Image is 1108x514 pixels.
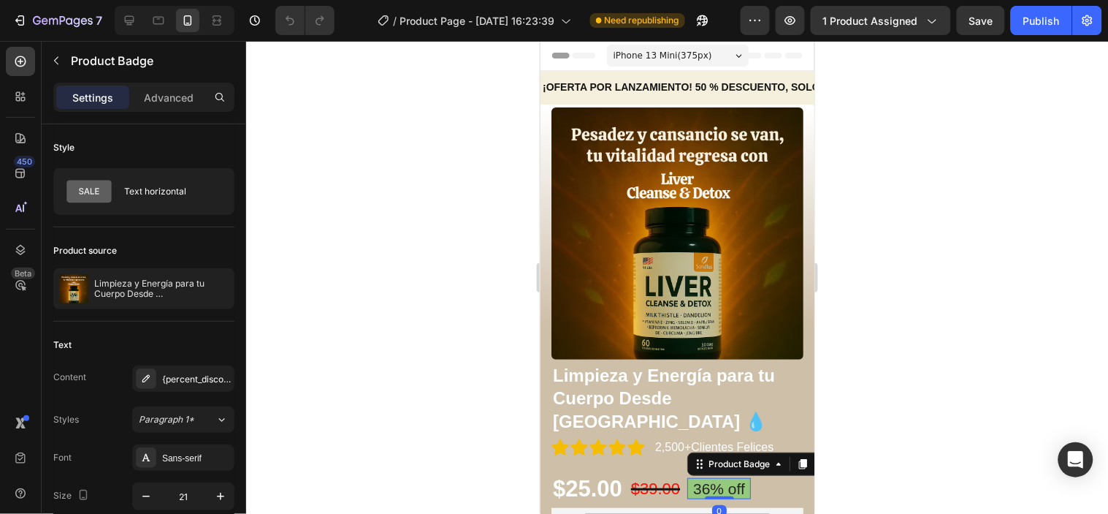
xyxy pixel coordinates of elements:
div: Text [53,339,72,352]
div: Styles [53,413,79,426]
span: 1 product assigned [823,13,918,29]
div: Sans-serif [162,452,231,465]
button: Save [957,6,1005,35]
h1: Limpieza y Energía para tu Cuerpo Desde [GEOGRAPHIC_DATA] 💧 [11,322,263,393]
div: $39.00 [89,436,141,461]
div: Text horizontal [124,175,213,208]
div: Content [53,371,86,384]
div: 450 [14,156,35,167]
div: Undo/Redo [275,6,335,35]
div: Open Intercom Messenger [1058,442,1093,477]
div: $25.00 [11,432,83,464]
button: Publish [1011,6,1072,35]
img: product feature img [59,274,88,303]
div: Product source [53,244,117,257]
div: 0 [172,464,186,476]
span: / [394,13,397,29]
p: 7 [96,12,102,29]
p: 2,500+Clientes Felices [115,398,233,415]
span: Need republishing [605,14,679,27]
button: 1 product assigned [811,6,951,35]
span: Paragraph 1* [139,413,194,426]
button: 7 [6,6,109,35]
button: Paragraph 1* [132,407,234,433]
div: Product Badge [165,417,232,430]
p: Advanced [144,90,194,105]
p: Settings [72,90,113,105]
div: {percent_discount} off [162,373,231,386]
span: Save [969,15,993,27]
div: Font [53,451,72,464]
span: Product Page - [DATE] 16:23:39 [400,13,555,29]
p: ¡OFERTA POR LANZAMIENTO! 50 % DESCUENTO, SOLO HOY 🛍️ [2,37,320,56]
div: Publish [1023,13,1060,29]
iframe: Design area [540,41,814,514]
div: Beta [11,268,35,279]
p: Product Badge [71,52,229,69]
pre: 36% off [147,437,210,458]
div: Style [53,141,74,154]
p: Limpieza y Energía para tu Cuerpo Desde [GEOGRAPHIC_DATA] 💧 [94,279,229,299]
div: Size [53,486,92,506]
